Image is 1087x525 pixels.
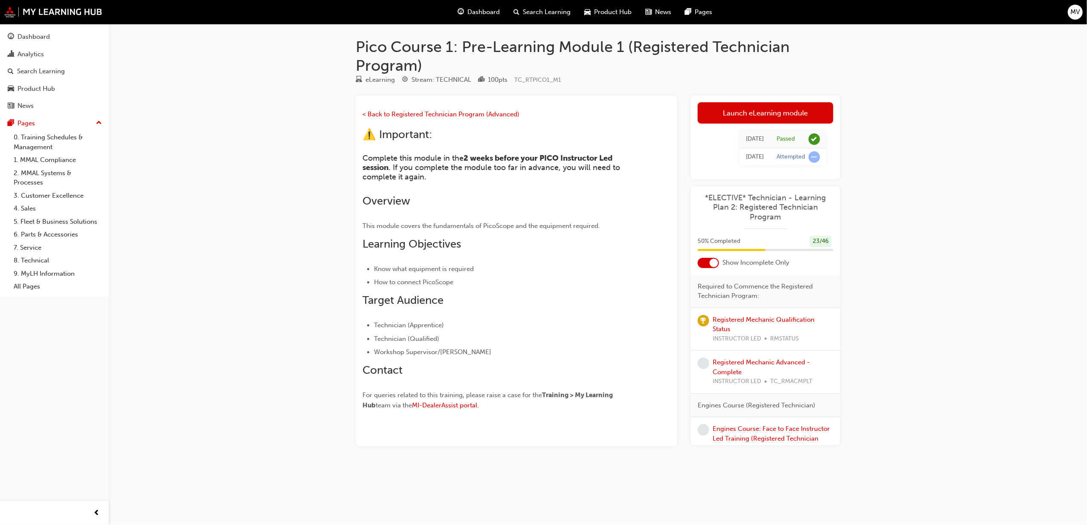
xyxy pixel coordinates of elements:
[809,151,820,163] span: learningRecordVerb_ATTEMPT-icon
[451,3,507,21] a: guage-iconDashboard
[3,115,105,131] button: Pages
[514,7,520,17] span: search-icon
[698,102,833,124] a: Launch eLearning module
[523,7,571,17] span: Search Learning
[713,316,815,333] a: Registered Mechanic Qualification Status
[810,236,832,247] div: 23 / 46
[698,282,826,301] span: Required to Commence the Registered Technician Program:
[3,63,105,79] a: Search Learning
[698,193,833,222] a: *ELECTIVE* Technician - Learning Plan 2: Registered Technician Program
[362,222,600,230] span: This module covers the fundamentals of PicoScope and the equipment required.
[356,37,840,75] h1: Pico Course 1: Pre-Learning Module 1 (Registered Technician Program)
[639,3,678,21] a: news-iconNews
[698,358,709,369] span: learningRecordVerb_NONE-icon
[10,280,105,293] a: All Pages
[10,228,105,241] a: 6. Parts & Accessories
[362,294,443,307] span: Target Audience
[10,254,105,267] a: 8. Technical
[362,153,464,163] span: Complete this module in the
[770,334,799,344] span: RMSTATUS
[10,202,105,215] a: 4. Sales
[8,51,14,58] span: chart-icon
[8,85,14,93] span: car-icon
[94,508,100,519] span: prev-icon
[362,391,542,399] span: For queries related to this training, please raise a case for the
[578,3,639,21] a: car-iconProduct Hub
[365,75,395,85] div: eLearning
[8,102,14,110] span: news-icon
[362,194,410,208] span: Overview
[96,118,102,129] span: up-icon
[478,76,484,84] span: podium-icon
[507,3,578,21] a: search-iconSearch Learning
[8,68,14,75] span: search-icon
[514,76,561,84] span: Learning resource code
[1068,5,1083,20] button: MV
[374,321,444,329] span: Technician (Apprentice)
[3,27,105,115] button: DashboardAnalyticsSearch LearningProduct HubNews
[17,84,55,94] div: Product Hub
[376,401,412,409] span: team via the
[10,189,105,202] a: 3. Customer Excellence
[458,7,464,17] span: guage-icon
[3,29,105,45] a: Dashboard
[678,3,719,21] a: pages-iconPages
[374,265,474,273] span: Know what equipment is required
[17,101,34,111] div: News
[722,258,789,268] span: Show Incomplete Only
[10,215,105,228] a: 5. Fleet & Business Solutions
[10,267,105,280] a: 9. MyLH Information
[362,237,461,251] span: Learning Objectives
[1071,7,1080,17] span: MV
[685,7,692,17] span: pages-icon
[374,278,453,286] span: How to connect PicoScope
[698,401,815,410] span: Engines Course (Registered Technician)
[4,6,102,17] img: mmal
[477,401,479,409] span: .
[646,7,652,17] span: news-icon
[488,75,507,85] div: 100 pts
[412,75,471,85] div: Stream: TECHNICAL
[362,363,403,377] span: Contact
[8,120,14,127] span: pages-icon
[8,33,14,41] span: guage-icon
[374,348,491,356] span: Workshop Supervisor/[PERSON_NAME]
[402,75,471,85] div: Stream
[362,153,614,172] span: 2 weeks before your PICO Instructor Led session
[809,133,820,145] span: learningRecordVerb_PASS-icon
[698,315,709,326] span: learningRecordVerb_ACHIEVE-icon
[362,128,432,141] span: ⚠️ Important:
[713,377,761,387] span: INSTRUCTOR LED
[362,110,519,118] a: < Back to Registered Technician Program (Advanced)
[478,75,507,85] div: Points
[468,7,500,17] span: Dashboard
[698,237,740,246] span: 50 % Completed
[17,66,65,76] div: Search Learning
[10,241,105,254] a: 7. Service
[777,153,805,161] div: Attempted
[713,358,810,376] a: Registered Mechanic Advanced - Complete
[713,334,761,344] span: INSTRUCTOR LED
[594,7,632,17] span: Product Hub
[777,135,795,143] div: Passed
[10,153,105,167] a: 1. MMAL Compliance
[17,32,50,42] div: Dashboard
[356,76,362,84] span: learningResourceType_ELEARNING-icon
[770,377,812,387] span: TC_RMACMPLT
[17,118,35,128] div: Pages
[3,81,105,97] a: Product Hub
[3,46,105,62] a: Analytics
[402,76,408,84] span: target-icon
[412,401,477,409] a: MI-DealerAssist portal
[746,134,764,144] div: Sun Apr 27 2025 23:00:16 GMT+1000 (Australian Eastern Standard Time)
[713,425,830,452] a: Engines Course: Face to Face Instructor Led Training (Registered Technician Program)
[362,163,622,182] span: . If you complete the module too far in advance, you will need to complete it again.
[356,75,395,85] div: Type
[374,335,439,343] span: Technician (Qualified)
[17,49,44,59] div: Analytics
